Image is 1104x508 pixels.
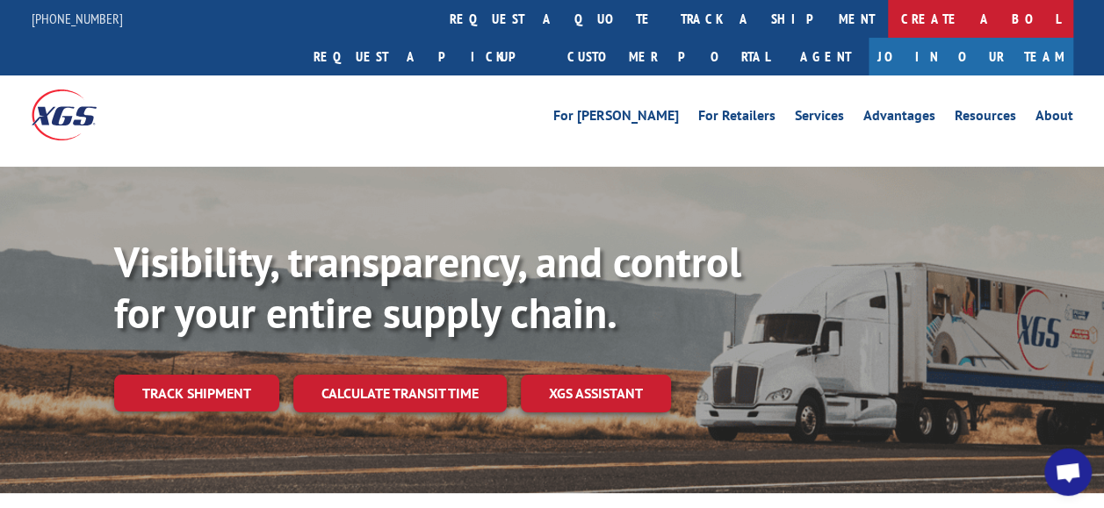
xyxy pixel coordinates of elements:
a: Track shipment [114,375,279,411]
a: Join Our Team [869,38,1073,75]
a: XGS ASSISTANT [521,375,671,412]
a: For Retailers [698,109,776,128]
a: Calculate transit time [293,375,507,412]
a: Services [795,109,844,128]
a: For [PERSON_NAME] [553,109,679,128]
a: Request a pickup [300,38,554,75]
a: Agent [783,38,869,75]
a: About [1035,109,1073,128]
a: Resources [955,109,1016,128]
a: [PHONE_NUMBER] [32,10,123,27]
div: Open chat [1044,448,1092,496]
b: Visibility, transparency, and control for your entire supply chain. [114,234,741,340]
a: Advantages [863,109,935,128]
a: Customer Portal [554,38,783,75]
